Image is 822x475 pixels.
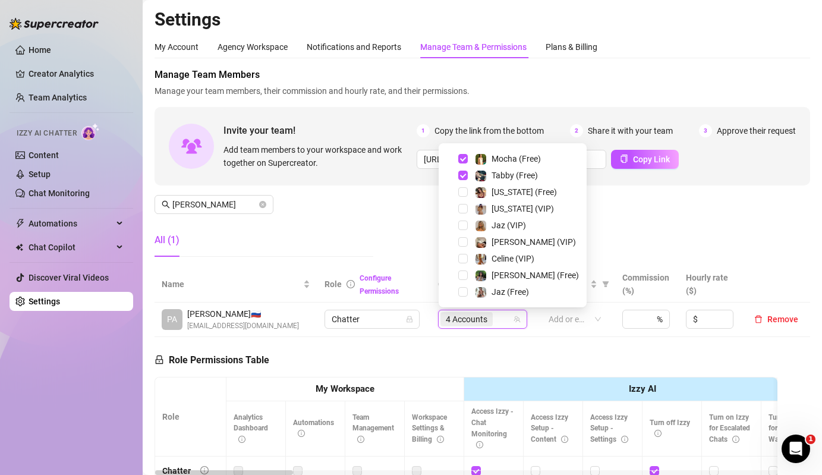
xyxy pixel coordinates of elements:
span: Select tree node [458,270,468,280]
span: filter [600,275,612,293]
span: PA [167,313,177,326]
span: Select tree node [458,221,468,230]
span: Copy Link [633,155,670,164]
a: Team Analytics [29,93,87,102]
div: Notifications and Reports [307,40,401,54]
span: team [514,316,521,323]
span: Turn on Izzy for Escalated Chats [709,413,750,444]
th: Commission (%) [615,266,679,303]
span: 4 Accounts [446,313,487,326]
span: info-circle [298,430,305,437]
strong: My Workspace [316,383,374,394]
span: filter [602,281,609,288]
a: Home [29,45,51,55]
img: Chloe (Free) [475,270,486,281]
span: [EMAIL_ADDRESS][DOMAIN_NAME] [187,320,299,332]
span: Manage Team Members [155,68,810,82]
span: [PERSON_NAME] (VIP) [492,237,576,247]
button: Remove [749,312,803,326]
span: [US_STATE] (Free) [492,187,557,197]
span: Jaz (VIP) [492,221,526,230]
span: Access Izzy Setup - Settings [590,413,628,444]
span: info-circle [654,430,662,437]
span: Select tree node [458,154,468,163]
img: Tabby (Free) [475,171,486,181]
span: Add team members to your workspace and work together on Supercreator. [223,143,412,169]
img: Chat Copilot [15,243,23,251]
span: 2 [570,124,583,137]
img: Celine (VIP) [475,254,486,265]
span: Izzy AI Chatter [17,128,77,139]
a: Setup [29,169,51,179]
span: Turn on Izzy for Time Wasters [769,413,808,444]
span: info-circle [238,436,245,443]
span: info-circle [732,436,739,443]
img: logo-BBDzfeDw.svg [10,18,99,30]
span: Chatter [332,310,412,328]
span: 3 [699,124,712,137]
span: Share it with your team [588,124,673,137]
span: 1 [417,124,430,137]
span: [US_STATE] (VIP) [492,204,554,213]
span: search [162,200,170,209]
h5: Role Permissions Table [155,353,269,367]
span: Chat Copilot [29,238,113,257]
span: info-circle [561,436,568,443]
span: Automations [293,419,334,438]
a: Configure Permissions [360,274,399,295]
div: My Account [155,40,199,54]
a: Creator Analytics [29,64,124,83]
span: Team Management [352,413,394,444]
span: Access Izzy - Chat Monitoring [471,407,514,449]
div: Plans & Billing [546,40,597,54]
span: [PERSON_NAME] (Free) [492,270,579,280]
span: Approve their request [717,124,796,137]
span: info-circle [200,466,209,474]
img: AI Chatter [81,123,100,140]
img: Georgia (Free) [475,187,486,198]
span: Mocha (Free) [492,154,541,163]
img: Georgia (VIP) [475,204,486,215]
th: Hourly rate ($) [679,266,742,303]
span: thunderbolt [15,219,25,228]
span: Workspace Settings & Billing [412,413,447,444]
span: Select tree node [458,287,468,297]
span: lock [406,316,413,323]
img: Jaz (Free) [475,287,486,298]
span: info-circle [476,441,483,448]
th: Role [155,378,226,457]
span: info-circle [347,280,355,288]
span: Celine (VIP) [492,254,534,263]
span: Select tree node [458,204,468,213]
span: Access Izzy Setup - Content [531,413,568,444]
iframe: Intercom live chat [782,435,810,463]
span: Automations [29,214,113,233]
span: info-circle [437,436,444,443]
span: delete [754,315,763,323]
span: Select tree node [458,187,468,197]
a: Chat Monitoring [29,188,90,198]
input: Search members [172,198,257,211]
span: Select tree node [458,171,468,180]
span: Manage your team members, their commission and hourly rate, and their permissions. [155,84,810,97]
span: lock [155,355,164,364]
span: Invite your team! [223,123,417,138]
span: Turn off Izzy [650,419,690,438]
img: Mocha (Free) [475,154,486,165]
span: info-circle [621,436,628,443]
span: Name [162,278,301,291]
div: Agency Workspace [218,40,288,54]
button: Copy Link [611,150,679,169]
img: Chloe (VIP) [475,237,486,248]
span: Select tree node [458,237,468,247]
a: Settings [29,297,60,306]
span: 4 Accounts [440,312,493,326]
span: Select tree node [458,254,468,263]
a: Content [29,150,59,160]
span: [PERSON_NAME] 🇷🇺 [187,307,299,320]
h2: Settings [155,8,810,31]
div: All (1) [155,233,179,247]
div: Manage Team & Permissions [420,40,527,54]
button: close-circle [259,201,266,208]
span: Analytics Dashboard [234,413,268,444]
